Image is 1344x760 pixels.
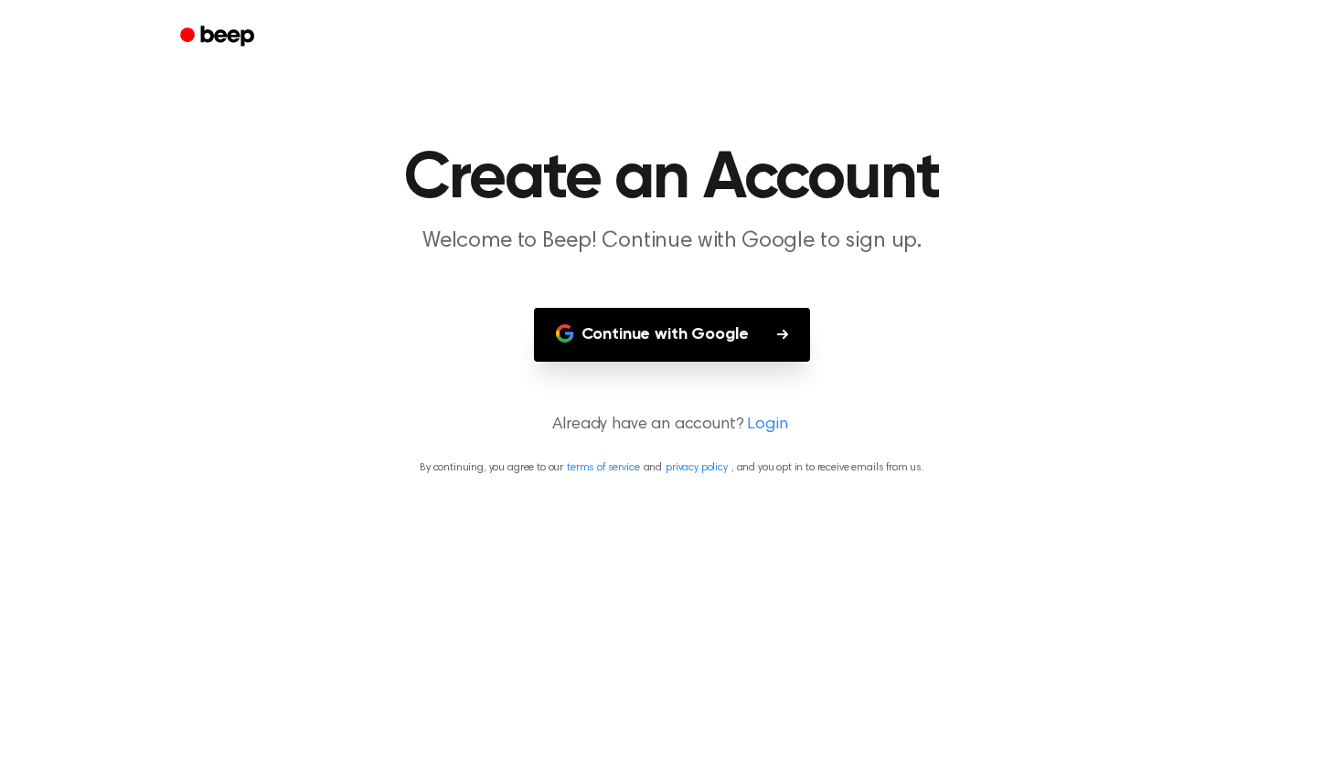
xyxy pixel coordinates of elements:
[167,19,271,55] a: Beep
[22,459,1322,476] p: By continuing, you agree to our and , and you opt in to receive emails from us.
[534,308,811,362] button: Continue with Google
[22,413,1322,438] p: Already have an account?
[204,146,1140,212] h1: Create an Account
[666,462,728,473] a: privacy policy
[321,227,1023,257] p: Welcome to Beep! Continue with Google to sign up.
[747,413,787,438] a: Login
[567,462,639,473] a: terms of service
